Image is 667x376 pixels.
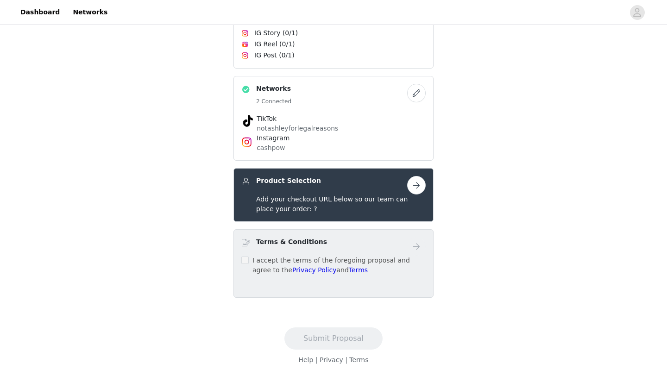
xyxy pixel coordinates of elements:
[241,137,252,148] img: Instagram Icon
[254,50,295,60] span: IG Post (0/1)
[349,356,368,363] a: Terms
[67,2,113,23] a: Networks
[315,356,318,363] span: |
[298,356,313,363] a: Help
[241,30,249,37] img: Instagram Icon
[256,84,291,94] h4: Networks
[254,39,295,49] span: IG Reel (0/1)
[256,97,291,106] h5: 2 Connected
[233,76,434,161] div: Networks
[349,266,368,274] a: Terms
[292,266,336,274] a: Privacy Policy
[257,124,410,133] p: notashleyforlegalreasons
[241,41,249,48] img: Instagram Reels Icon
[233,168,434,222] div: Product Selection
[284,327,383,350] button: Submit Proposal
[256,176,321,186] h4: Product Selection
[256,195,408,213] span: Add your checkout URL below so our team can place your order: ?
[320,356,343,363] a: Privacy
[241,52,249,59] img: Instagram Icon
[15,2,65,23] a: Dashboard
[254,28,298,38] span: IG Story (0/1)
[252,256,426,275] p: I accept the terms of the foregoing proposal and agree to the and
[233,229,434,298] div: Terms & Conditions
[345,356,347,363] span: |
[256,237,327,247] h4: Terms & Conditions
[257,133,410,143] h4: Instagram
[633,5,642,20] div: avatar
[257,114,410,124] h4: TikTok
[257,143,410,153] p: cashpow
